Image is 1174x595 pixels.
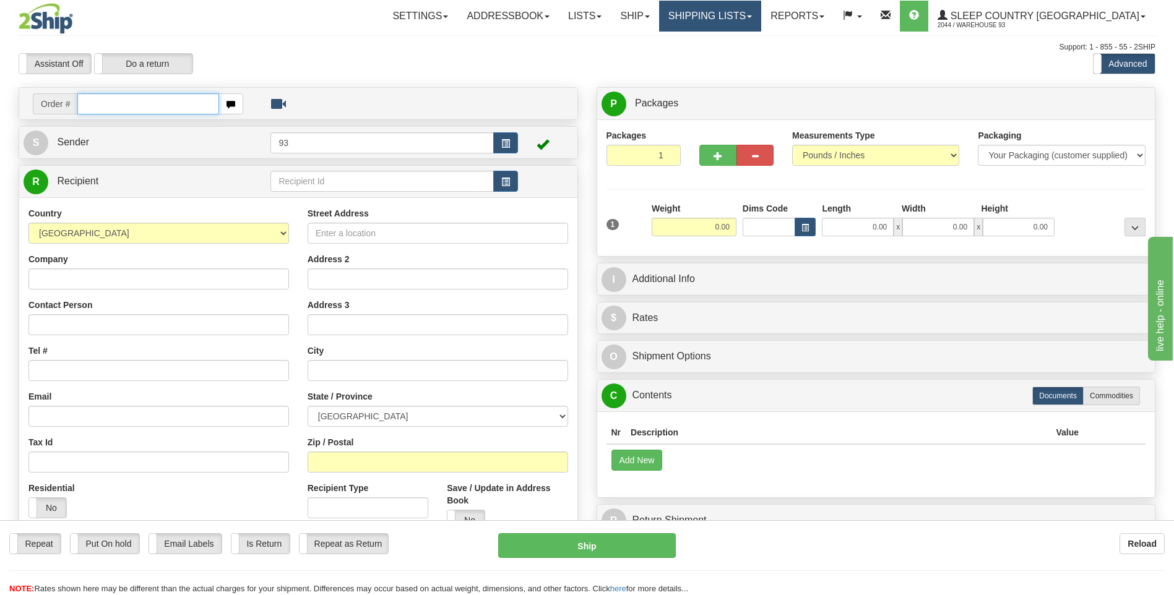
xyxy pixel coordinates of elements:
[57,176,98,186] span: Recipient
[602,267,1151,292] a: IAdditional Info
[1124,218,1146,236] div: ...
[1146,234,1173,361] iframe: chat widget
[33,93,77,114] span: Order #
[659,1,761,32] a: Shipping lists
[611,450,663,471] button: Add New
[28,482,75,494] label: Residential
[610,584,626,593] a: here
[947,11,1139,21] span: Sleep Country [GEOGRAPHIC_DATA]
[308,390,373,403] label: State / Province
[902,202,926,215] label: Width
[270,171,493,192] input: Recipient Id
[95,54,192,74] label: Do a return
[606,219,619,230] span: 1
[652,202,680,215] label: Weight
[24,169,48,194] span: R
[602,508,1151,533] a: RReturn Shipment
[308,253,350,265] label: Address 2
[602,306,1151,331] a: $Rates
[308,436,354,448] label: Zip / Postal
[928,1,1155,32] a: Sleep Country [GEOGRAPHIC_DATA] 2044 / Warehouse 93
[602,383,626,408] span: C
[308,345,324,357] label: City
[559,1,611,32] a: Lists
[1051,421,1084,444] th: Value
[457,1,559,32] a: Addressbook
[894,218,902,236] span: x
[822,202,851,215] label: Length
[1094,54,1155,74] label: Advanced
[602,92,626,116] span: P
[602,344,1151,369] a: OShipment Options
[978,129,1021,142] label: Packaging
[28,390,51,403] label: Email
[602,306,626,330] span: $
[1083,387,1140,405] label: Commodities
[498,533,675,558] button: Ship
[308,223,568,244] input: Enter a location
[602,508,626,533] span: R
[71,534,139,554] label: Put On hold
[635,98,678,108] span: Packages
[602,267,626,292] span: I
[606,129,647,142] label: Packages
[9,7,114,22] div: live help - online
[1032,387,1084,405] label: Documents
[19,54,91,74] label: Assistant Off
[792,129,875,142] label: Measurements Type
[28,299,92,311] label: Contact Person
[761,1,834,32] a: Reports
[24,169,243,194] a: R Recipient
[270,132,493,153] input: Sender Id
[602,383,1151,408] a: CContents
[606,421,626,444] th: Nr
[57,137,89,147] span: Sender
[10,534,61,554] label: Repeat
[28,207,62,220] label: Country
[300,534,388,554] label: Repeat as Return
[626,421,1051,444] th: Description
[743,202,788,215] label: Dims Code
[19,42,1155,53] div: Support: 1 - 855 - 55 - 2SHIP
[19,3,73,34] img: logo2044.jpg
[308,207,369,220] label: Street Address
[383,1,457,32] a: Settings
[447,482,568,507] label: Save / Update in Address Book
[938,19,1030,32] span: 2044 / Warehouse 93
[974,218,983,236] span: x
[1128,539,1157,549] b: Reload
[1120,533,1165,554] button: Reload
[602,345,626,369] span: O
[149,534,222,554] label: Email Labels
[24,131,48,155] span: S
[611,1,658,32] a: Ship
[602,91,1151,116] a: P Packages
[29,498,66,518] label: No
[9,584,34,593] span: NOTE:
[24,130,270,155] a: S Sender
[447,510,485,530] label: No
[308,299,350,311] label: Address 3
[28,436,53,448] label: Tax Id
[981,202,1008,215] label: Height
[28,253,68,265] label: Company
[231,534,290,554] label: Is Return
[28,345,48,357] label: Tel #
[308,482,369,494] label: Recipient Type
